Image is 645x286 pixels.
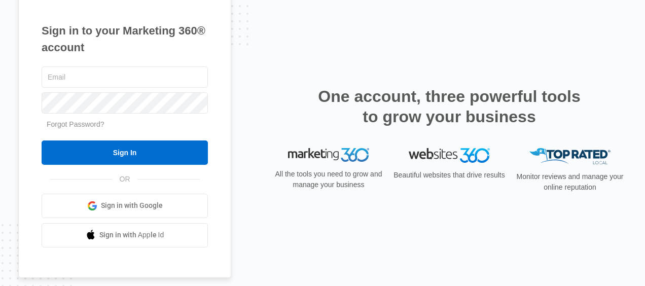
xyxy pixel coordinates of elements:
[513,171,627,193] p: Monitor reviews and manage your online reputation
[409,148,490,163] img: Websites 360
[47,120,104,128] a: Forgot Password?
[529,148,611,165] img: Top Rated Local
[315,86,584,127] h2: One account, three powerful tools to grow your business
[101,200,163,211] span: Sign in with Google
[42,194,208,218] a: Sign in with Google
[392,170,506,181] p: Beautiful websites that drive results
[288,148,369,162] img: Marketing 360
[272,169,385,190] p: All the tools you need to grow and manage your business
[42,66,208,88] input: Email
[42,140,208,165] input: Sign In
[113,174,137,185] span: OR
[42,22,208,56] h1: Sign in to your Marketing 360® account
[99,230,164,240] span: Sign in with Apple Id
[42,223,208,247] a: Sign in with Apple Id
